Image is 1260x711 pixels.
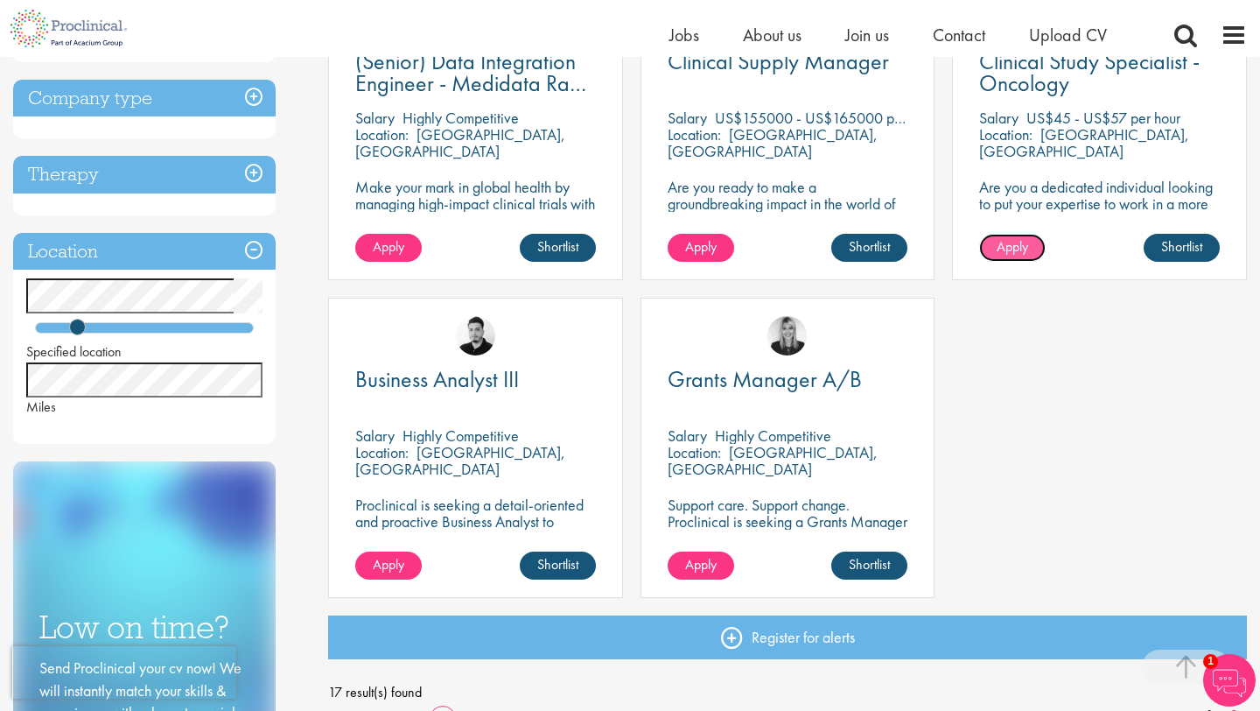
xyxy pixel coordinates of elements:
iframe: reCAPTCHA [12,646,236,699]
a: Jobs [669,24,699,46]
span: Specified location [26,342,122,361]
p: Are you a dedicated individual looking to put your expertise to work in a more flexible hybrid wo... [979,179,1220,229]
span: Grants Manager A/B [668,364,862,394]
a: Apply [979,234,1046,262]
span: Salary [668,426,707,446]
a: Apply [668,552,734,580]
a: Apply [355,234,422,262]
span: Apply [997,237,1028,256]
a: About us [743,24,801,46]
a: Shortlist [831,234,907,262]
h3: Low on time? [39,610,249,644]
p: [GEOGRAPHIC_DATA], [GEOGRAPHIC_DATA] [355,442,565,479]
span: Location: [668,442,721,462]
span: Salary [668,108,707,128]
a: Shortlist [1144,234,1220,262]
a: Business Analyst III [355,369,596,391]
p: US$45 - US$57 per hour [1026,108,1180,128]
a: Register for alerts [328,616,1247,659]
a: Grants Manager A/B [668,369,908,391]
span: Location: [355,442,409,462]
a: Shortlist [520,552,596,580]
h3: Company type [13,80,276,117]
a: Clinical Supply Manager [668,51,908,73]
a: Apply [668,234,734,262]
a: Apply [355,552,422,580]
p: [GEOGRAPHIC_DATA], [GEOGRAPHIC_DATA] [979,124,1189,161]
p: Highly Competitive [402,108,519,128]
span: Apply [373,555,404,574]
span: 17 result(s) found [328,679,1247,706]
span: Clinical Study Specialist - Oncology [979,46,1200,98]
p: [GEOGRAPHIC_DATA], [GEOGRAPHIC_DATA] [355,124,565,161]
span: Salary [979,108,1018,128]
img: Chatbot [1203,654,1256,707]
p: US$155000 - US$165000 per annum [715,108,949,128]
h3: Therapy [13,156,276,194]
a: Contact [933,24,985,46]
span: Location: [979,124,1032,144]
a: Upload CV [1029,24,1107,46]
span: Miles [26,398,56,416]
p: Support care. Support change. Proclinical is seeking a Grants Manager A/B to join the team for a ... [668,496,908,563]
span: Location: [668,124,721,144]
span: Apply [685,237,717,256]
span: Business Analyst III [355,364,519,394]
a: Shortlist [831,552,907,580]
a: (Senior) Data Integration Engineer - Medidata Rave Specialized [355,51,596,95]
p: Are you ready to make a groundbreaking impact in the world of biotechnology? Join a growing compa... [668,179,908,262]
span: Location: [355,124,409,144]
a: Shortlist [520,234,596,262]
span: Salary [355,426,395,446]
span: Salary [355,108,395,128]
h3: Location [13,233,276,271]
img: Anderson Maldonado [456,316,495,355]
span: (Senior) Data Integration Engineer - Medidata Rave Specialized [355,46,591,120]
span: Apply [685,555,717,574]
p: Make your mark in global health by managing high-impact clinical trials with a leading CRO. [355,179,596,229]
p: [GEOGRAPHIC_DATA], [GEOGRAPHIC_DATA] [668,442,878,479]
span: Clinical Supply Manager [668,46,889,76]
span: Apply [373,237,404,256]
p: Highly Competitive [402,426,519,446]
img: Janelle Jones [767,316,807,355]
p: [GEOGRAPHIC_DATA], [GEOGRAPHIC_DATA] [668,124,878,161]
a: Join us [845,24,889,46]
a: Clinical Study Specialist - Oncology [979,51,1220,95]
span: 1 [1203,654,1218,669]
p: Highly Competitive [715,426,831,446]
p: Proclinical is seeking a detail-oriented and proactive Business Analyst to support pharmaceutical... [355,496,596,580]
